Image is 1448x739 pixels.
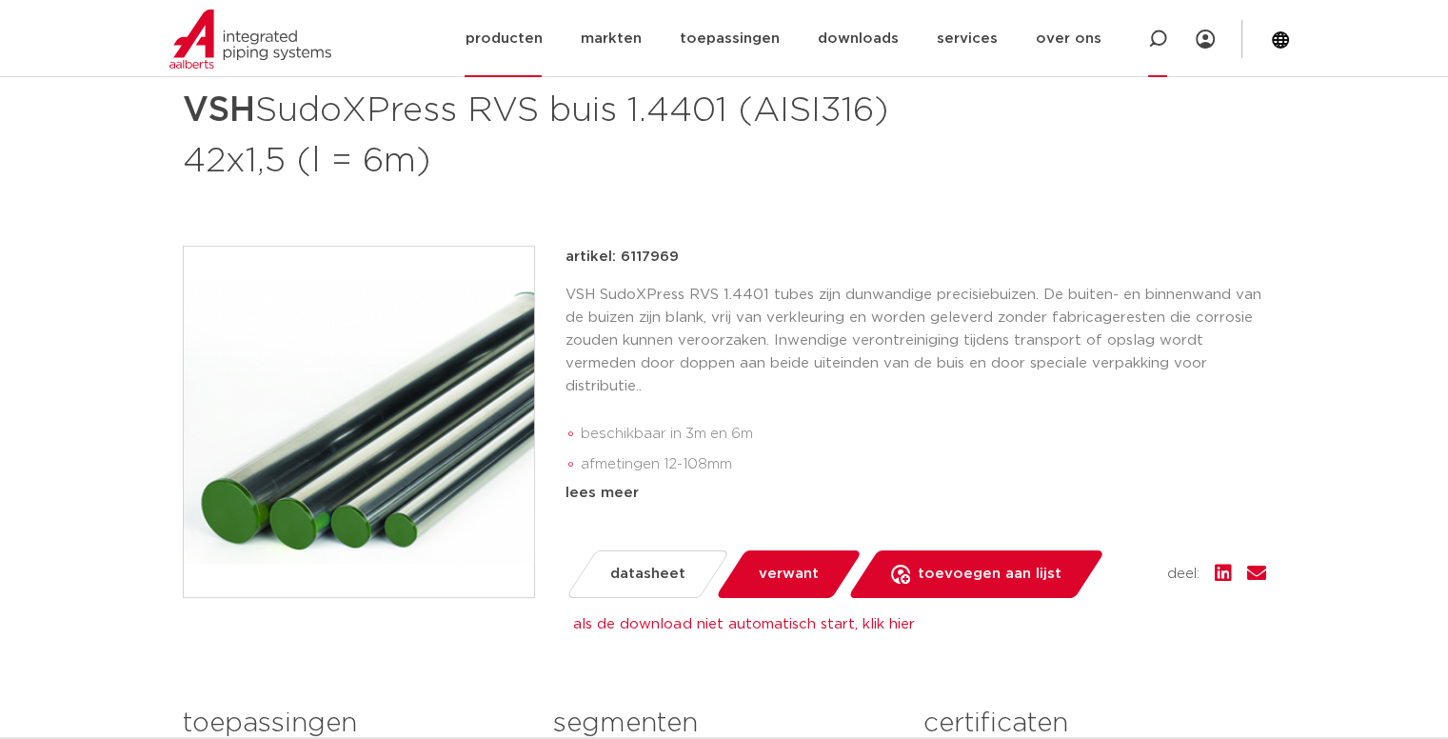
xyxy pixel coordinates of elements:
span: toevoegen aan lijst [918,559,1061,589]
li: beschikbaar in 3m en 6m [581,419,1266,449]
a: datasheet [565,550,729,598]
strong: VSH [183,93,255,128]
li: afmetingen 12-108mm [581,449,1266,480]
p: artikel: 6117969 [565,246,679,269]
a: verwant [714,550,862,598]
span: verwant [759,559,819,589]
p: VSH SudoXPress RVS 1.4401 tubes zijn dunwandige precisiebuizen. De buiten- en binnenwand van de b... [565,284,1266,398]
h1: SudoXPress RVS buis 1.4401 (AISI316) 42x1,5 (l = 6m) [183,82,898,185]
a: als de download niet automatisch start, klik hier [573,617,914,631]
div: lees meer [565,482,1266,505]
span: datasheet [610,559,685,589]
img: Product Image for VSH SudoXPress RVS buis 1.4401 (AISI316) 42x1,5 (l = 6m) [184,247,534,597]
span: deel: [1167,563,1200,586]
